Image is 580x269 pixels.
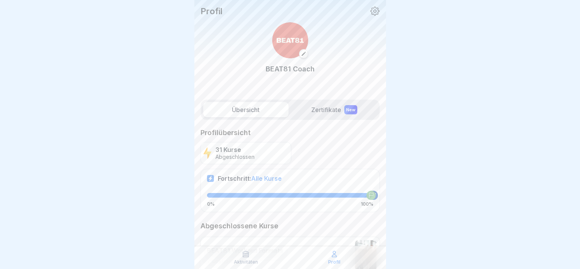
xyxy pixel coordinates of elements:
[266,64,315,74] p: BEAT81 Coach
[251,175,282,182] span: Alle Kurse
[200,221,380,231] p: Abgeschlossene Kurse
[328,259,340,265] p: Profil
[200,128,380,137] p: Profilübersicht
[292,102,377,117] label: Zertifikate
[272,22,308,58] img: hrdyj4tscali0st5u12judfl.png
[218,175,282,182] p: Fortschritt:
[234,259,258,265] p: Aktivitäten
[361,201,373,207] p: 100%
[203,147,212,160] img: lightning.svg
[200,6,222,16] p: Profil
[215,146,255,153] p: 31 Kurse
[207,201,215,207] p: 0%
[215,154,255,160] p: Abgeschlossen
[203,102,289,117] label: Übersicht
[344,105,357,114] div: New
